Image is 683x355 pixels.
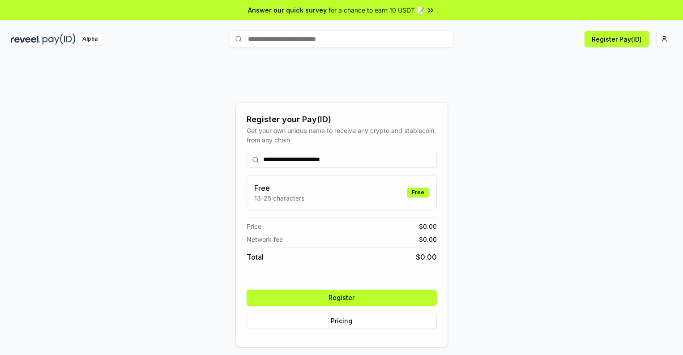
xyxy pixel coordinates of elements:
[247,113,437,126] div: Register your Pay(ID)
[247,290,437,306] button: Register
[43,34,76,45] img: pay_id
[585,31,649,47] button: Register Pay(ID)
[419,235,437,244] span: $ 0.00
[248,5,327,15] span: Answer our quick survey
[247,222,261,231] span: Price
[419,222,437,231] span: $ 0.00
[247,126,437,145] div: Get your own unique name to receive any crypto and stablecoin, from any chain
[329,5,424,15] span: for a chance to earn 10 USDT 📝
[254,193,304,203] p: 13-25 characters
[254,183,304,193] h3: Free
[407,188,429,197] div: Free
[247,252,264,262] span: Total
[247,235,283,244] span: Network fee
[11,34,41,45] img: reveel_dark
[77,34,102,45] div: Alpha
[247,313,437,329] button: Pricing
[416,252,437,262] span: $ 0.00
